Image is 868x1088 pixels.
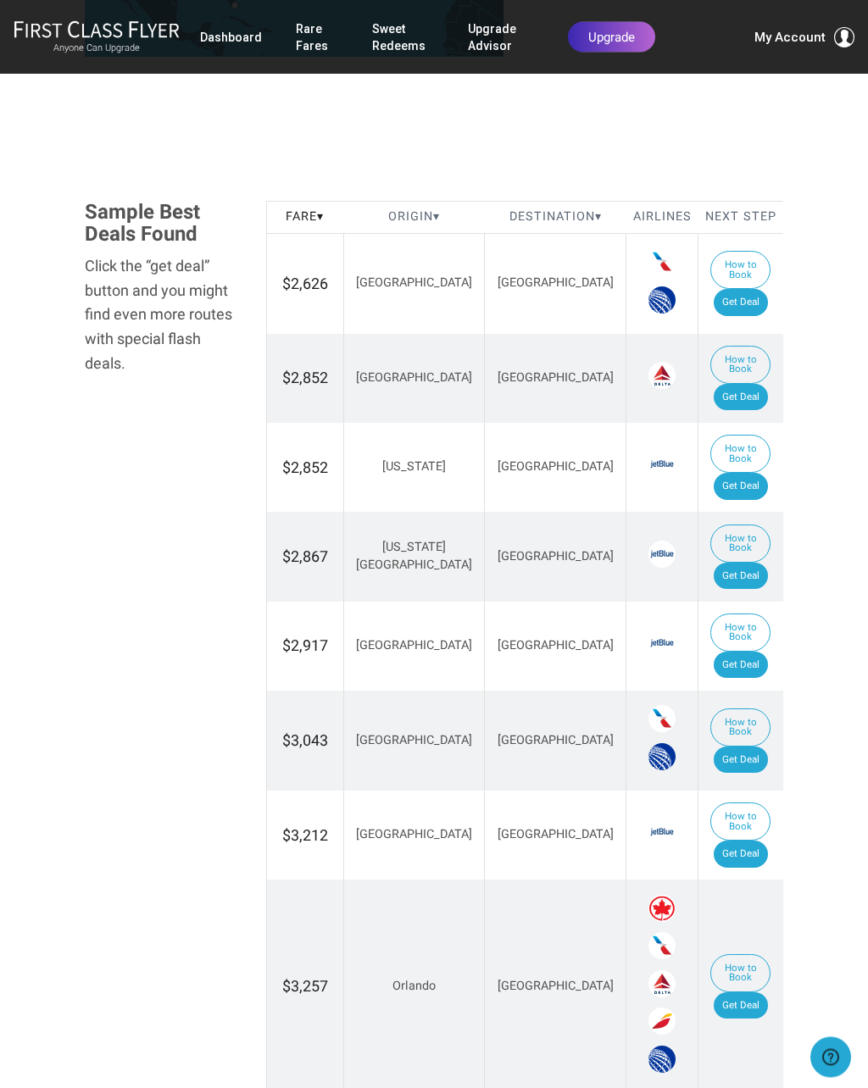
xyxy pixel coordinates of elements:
[498,734,614,748] span: [GEOGRAPHIC_DATA]
[710,803,771,841] button: How to Book
[282,369,328,387] span: $2,852
[356,541,472,573] span: [US_STATE][GEOGRAPHIC_DATA]
[714,385,768,412] a: Get Deal
[356,371,472,386] span: [GEOGRAPHIC_DATA]
[754,27,826,47] span: My Account
[648,363,676,390] span: Delta Airlines
[714,841,768,869] a: Get Deal
[85,202,241,247] h3: Sample Best Deals Found
[382,460,446,475] span: [US_STATE]
[648,896,676,923] span: Air Canada
[343,203,485,235] th: Origin
[648,630,676,658] span: JetBlue
[282,637,328,655] span: $2,917
[648,819,676,847] span: JetBlue
[710,436,771,474] button: How to Book
[498,460,614,475] span: [GEOGRAPHIC_DATA]
[498,980,614,994] span: [GEOGRAPHIC_DATA]
[648,933,676,960] span: American Airlines
[710,709,771,747] button: How to Book
[714,993,768,1020] a: Get Deal
[714,290,768,317] a: Get Deal
[85,255,241,377] div: Click the “get deal” button and you might find even more routes with special flash deals.
[710,347,771,385] button: How to Book
[356,276,472,291] span: [GEOGRAPHIC_DATA]
[433,210,440,225] span: ▾
[14,20,180,38] img: First Class Flyer
[648,706,676,733] span: American Airlines
[648,971,676,998] span: Delta Airlines
[710,525,771,563] button: How to Book
[714,474,768,501] a: Get Deal
[498,550,614,564] span: [GEOGRAPHIC_DATA]
[282,548,328,566] span: $2,867
[648,744,676,771] span: United
[392,980,436,994] span: Orlando
[648,1046,676,1074] span: United
[296,14,338,61] a: Rare Fares
[626,203,698,235] th: Airlines
[714,652,768,680] a: Get Deal
[200,22,262,53] a: Dashboard
[356,734,472,748] span: [GEOGRAPHIC_DATA]
[282,732,328,750] span: $3,043
[14,20,180,54] a: First Class FlyerAnyone Can Upgrade
[317,210,324,225] span: ▾
[282,275,328,293] span: $2,626
[648,1008,676,1035] span: Iberia
[468,14,534,61] a: Upgrade Advisor
[714,563,768,591] a: Get Deal
[498,639,614,653] span: [GEOGRAPHIC_DATA]
[714,747,768,774] a: Get Deal
[498,276,614,291] span: [GEOGRAPHIC_DATA]
[754,27,854,47] button: My Account
[282,827,328,845] span: $3,212
[356,828,472,842] span: [GEOGRAPHIC_DATA]
[648,541,676,569] span: JetBlue
[710,955,771,993] button: How to Book
[710,252,771,290] button: How to Book
[648,452,676,479] span: JetBlue
[498,828,614,842] span: [GEOGRAPHIC_DATA]
[710,614,771,652] button: How to Book
[648,287,676,314] span: United
[266,203,343,235] th: Fare
[498,371,614,386] span: [GEOGRAPHIC_DATA]
[810,1037,851,1080] iframe: Abre un widget desde donde se puede obtener más información
[485,203,626,235] th: Destination
[372,14,434,61] a: Sweet Redeems
[282,978,328,996] span: $3,257
[648,249,676,276] span: American Airlines
[356,639,472,653] span: [GEOGRAPHIC_DATA]
[568,22,655,53] a: Upgrade
[698,203,784,235] th: Next Step
[595,210,602,225] span: ▾
[14,42,180,54] small: Anyone Can Upgrade
[282,459,328,477] span: $2,852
